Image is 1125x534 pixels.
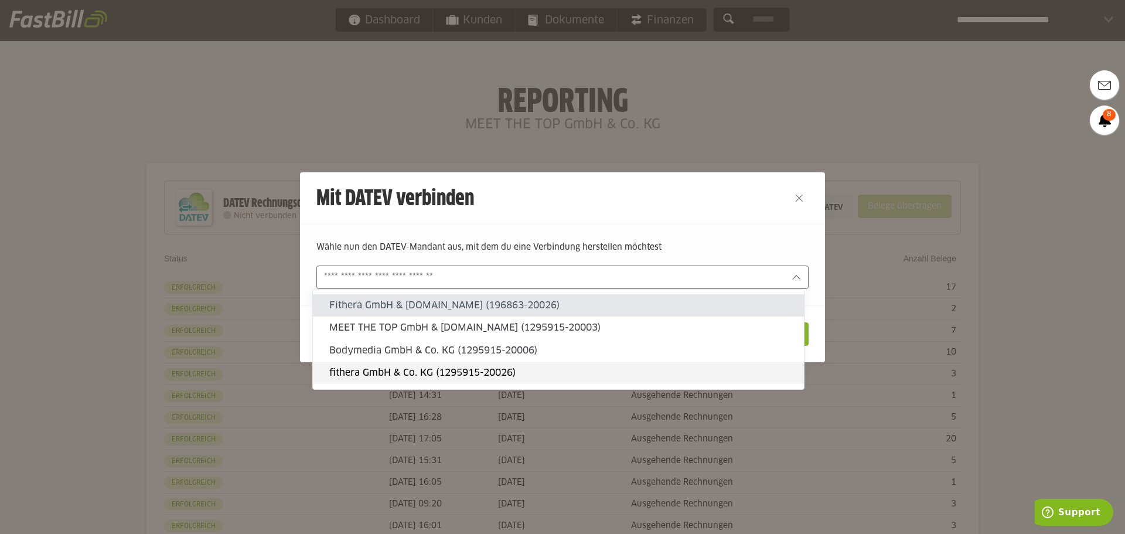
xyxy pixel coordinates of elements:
[1035,499,1113,528] iframe: Öffnet ein Widget, in dem Sie weitere Informationen finden
[313,362,804,384] sl-option: fithera GmbH & Co. KG (1295915-20026)
[313,317,804,339] sl-option: MEET THE TOP GmbH & [DOMAIN_NAME] (1295915-20003)
[1103,109,1116,121] span: 8
[313,294,804,317] sl-option: Fithera GmbH & [DOMAIN_NAME] (196863-20026)
[313,339,804,361] sl-option: Bodymedia GmbH & Co. KG (1295915-20006)
[1090,106,1119,135] a: 8
[316,241,809,254] p: Wähle nun den DATEV-Mandant aus, mit dem du eine Verbindung herstellen möchtest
